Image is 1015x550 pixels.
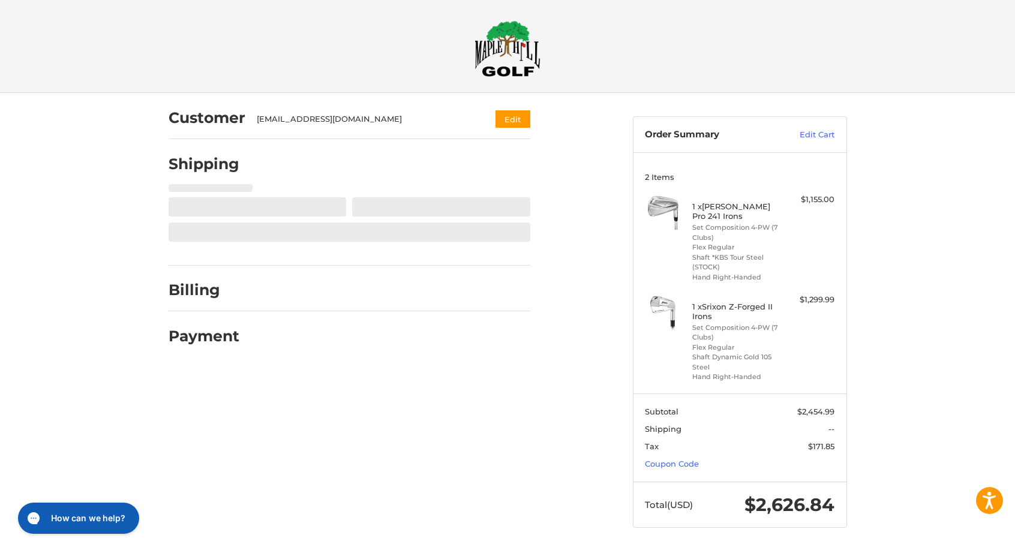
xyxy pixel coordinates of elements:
[692,342,784,353] li: Flex Regular
[645,441,659,451] span: Tax
[744,494,834,516] span: $2,626.84
[808,441,834,451] span: $171.85
[169,281,239,299] h2: Billing
[828,424,834,434] span: --
[645,424,681,434] span: Shipping
[169,109,245,127] h2: Customer
[774,129,834,141] a: Edit Cart
[692,372,784,382] li: Hand Right-Handed
[257,113,472,125] div: [EMAIL_ADDRESS][DOMAIN_NAME]
[692,272,784,282] li: Hand Right-Handed
[692,202,784,221] h4: 1 x [PERSON_NAME] Pro 241 Irons
[692,223,784,242] li: Set Composition 4-PW (7 Clubs)
[645,407,678,416] span: Subtotal
[645,499,693,510] span: Total (USD)
[475,20,540,77] img: Maple Hill Golf
[787,194,834,206] div: $1,155.00
[916,518,1015,550] iframe: Google Customer Reviews
[692,352,784,372] li: Shaft Dynamic Gold 105 Steel
[692,242,784,253] li: Flex Regular
[692,253,784,272] li: Shaft *KBS Tour Steel (STOCK)
[12,498,143,538] iframe: Gorgias live chat messenger
[645,172,834,182] h3: 2 Items
[645,459,699,468] a: Coupon Code
[169,327,239,345] h2: Payment
[787,294,834,306] div: $1,299.99
[692,323,784,342] li: Set Composition 4-PW (7 Clubs)
[496,110,530,128] button: Edit
[169,155,239,173] h2: Shipping
[692,302,784,321] h4: 1 x Srixon Z-Forged II Irons
[645,129,774,141] h3: Order Summary
[797,407,834,416] span: $2,454.99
